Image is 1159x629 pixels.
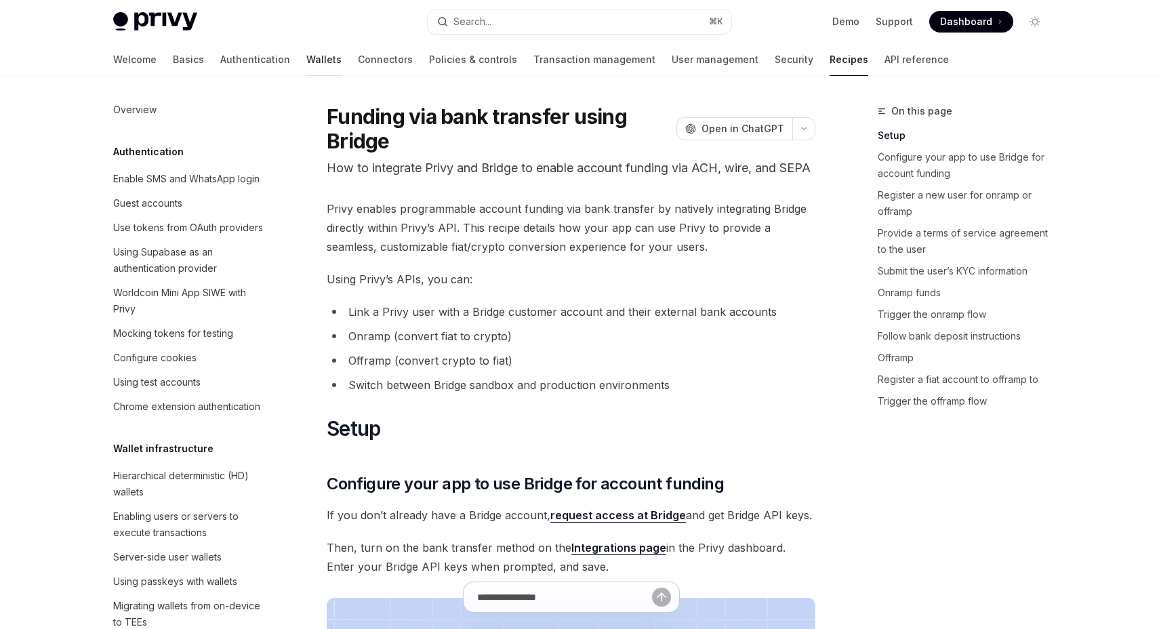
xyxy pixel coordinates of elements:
[878,184,1057,222] a: Register a new user for onramp or offramp
[102,98,276,122] a: Overview
[878,304,1057,325] a: Trigger the onramp flow
[102,464,276,504] a: Hierarchical deterministic (HD) wallets
[113,171,260,187] div: Enable SMS and WhatsApp login
[327,327,815,346] li: Onramp (convert fiat to crypto)
[884,43,949,76] a: API reference
[113,285,268,317] div: Worldcoin Mini App SIWE with Privy
[533,43,655,76] a: Transaction management
[327,538,815,576] span: Then, turn on the bank transfer method on the in the Privy dashboard. Enter your Bridge API keys ...
[102,504,276,545] a: Enabling users or servers to execute transactions
[102,321,276,346] a: Mocking tokens for testing
[113,102,157,118] div: Overview
[113,220,263,236] div: Use tokens from OAuth providers
[113,12,197,31] img: light logo
[102,216,276,240] a: Use tokens from OAuth providers
[102,191,276,216] a: Guest accounts
[477,582,652,612] input: Ask a question...
[102,240,276,281] a: Using Supabase as an authentication provider
[550,508,686,523] a: request access at Bridge
[358,43,413,76] a: Connectors
[113,399,260,415] div: Chrome extension authentication
[113,441,213,457] h5: Wallet infrastructure
[102,545,276,569] a: Server-side user wallets
[173,43,204,76] a: Basics
[775,43,813,76] a: Security
[327,159,815,178] p: How to integrate Privy and Bridge to enable account funding via ACH, wire, and SEPA
[832,15,859,28] a: Demo
[327,104,671,153] h1: Funding via bank transfer using Bridge
[113,350,197,366] div: Configure cookies
[571,541,666,555] a: Integrations page
[113,144,184,160] h5: Authentication
[102,370,276,394] a: Using test accounts
[878,347,1057,369] a: Offramp
[102,281,276,321] a: Worldcoin Mini App SIWE with Privy
[878,325,1057,347] a: Follow bank deposit instructions
[102,569,276,594] a: Using passkeys with wallets
[878,146,1057,184] a: Configure your app to use Bridge for account funding
[306,43,342,76] a: Wallets
[709,16,723,27] span: ⌘ K
[102,346,276,370] a: Configure cookies
[327,473,724,495] span: Configure your app to use Bridge for account funding
[327,416,380,441] span: Setup
[327,199,815,256] span: Privy enables programmable account funding via bank transfer by natively integrating Bridge direc...
[327,302,815,321] li: Link a Privy user with a Bridge customer account and their external bank accounts
[878,369,1057,390] a: Register a fiat account to offramp to
[113,573,237,590] div: Using passkeys with wallets
[652,588,671,607] button: Send message
[102,394,276,419] a: Chrome extension authentication
[876,15,913,28] a: Support
[891,103,952,119] span: On this page
[878,282,1057,304] a: Onramp funds
[878,222,1057,260] a: Provide a terms of service agreement to the user
[327,506,815,525] span: If you don’t already have a Bridge account, and get Bridge API keys.
[102,167,276,191] a: Enable SMS and WhatsApp login
[327,351,815,370] li: Offramp (convert crypto to fiat)
[1024,11,1046,33] button: Toggle dark mode
[327,270,815,289] span: Using Privy’s APIs, you can:
[676,117,792,140] button: Open in ChatGPT
[672,43,758,76] a: User management
[113,549,222,565] div: Server-side user wallets
[113,195,182,211] div: Guest accounts
[113,43,157,76] a: Welcome
[113,508,268,541] div: Enabling users or servers to execute transactions
[929,11,1013,33] a: Dashboard
[113,468,268,500] div: Hierarchical deterministic (HD) wallets
[453,14,491,30] div: Search...
[327,376,815,394] li: Switch between Bridge sandbox and production environments
[113,244,268,277] div: Using Supabase as an authentication provider
[878,125,1057,146] a: Setup
[429,43,517,76] a: Policies & controls
[428,9,731,34] button: Open search
[878,260,1057,282] a: Submit the user’s KYC information
[113,325,233,342] div: Mocking tokens for testing
[220,43,290,76] a: Authentication
[878,390,1057,412] a: Trigger the offramp flow
[113,374,201,390] div: Using test accounts
[701,122,784,136] span: Open in ChatGPT
[830,43,868,76] a: Recipes
[940,15,992,28] span: Dashboard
